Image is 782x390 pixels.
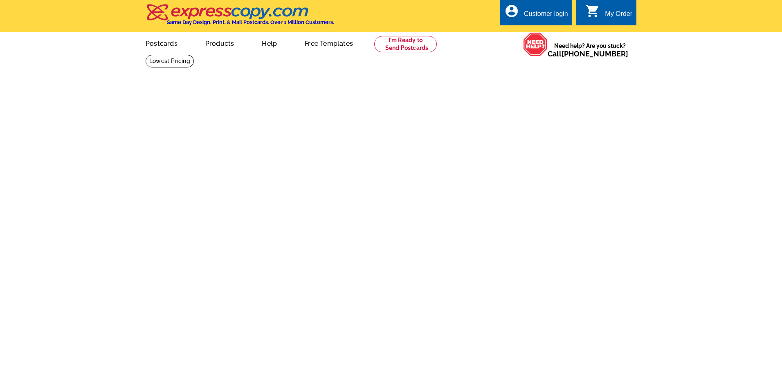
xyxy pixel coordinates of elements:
[504,9,568,19] a: account_circle Customer login
[524,10,568,22] div: Customer login
[523,32,548,56] img: help
[548,42,632,58] span: Need help? Are you stuck?
[292,33,366,52] a: Free Templates
[504,4,519,18] i: account_circle
[548,49,628,58] span: Call
[192,33,247,52] a: Products
[146,10,334,25] a: Same Day Design, Print, & Mail Postcards. Over 1 Million Customers.
[249,33,290,52] a: Help
[167,19,334,25] h4: Same Day Design, Print, & Mail Postcards. Over 1 Million Customers.
[605,10,632,22] div: My Order
[562,49,628,58] a: [PHONE_NUMBER]
[133,33,191,52] a: Postcards
[585,9,632,19] a: shopping_cart My Order
[585,4,600,18] i: shopping_cart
